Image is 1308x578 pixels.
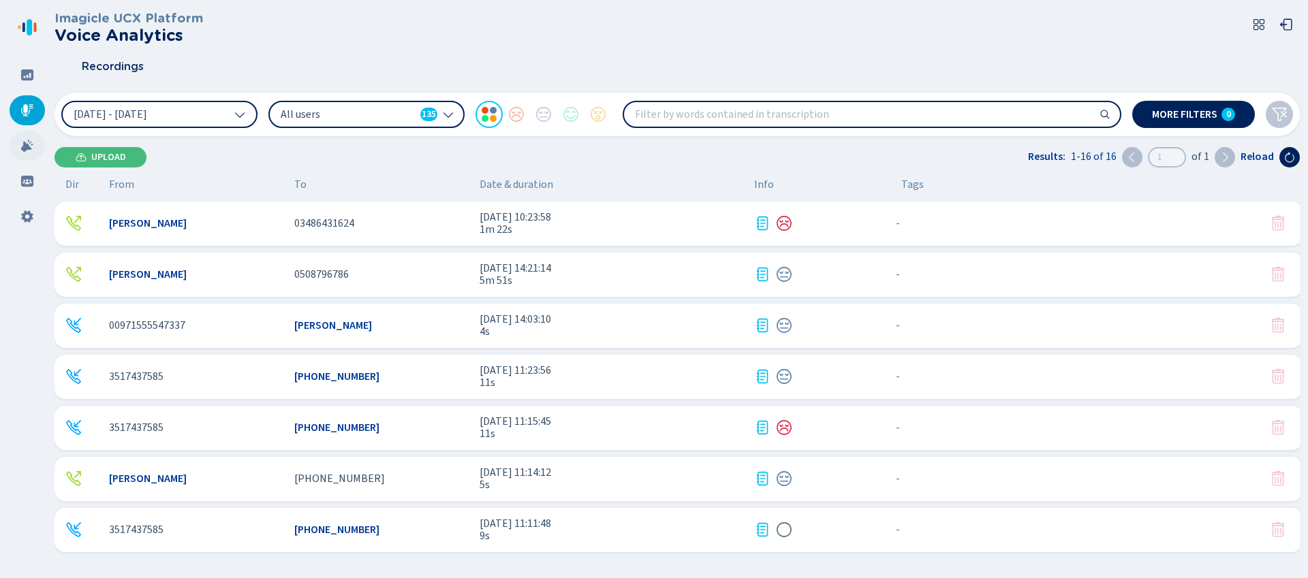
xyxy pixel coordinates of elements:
[1270,470,1286,487] svg: trash-fill
[74,109,147,120] span: [DATE] - [DATE]
[65,317,82,334] svg: telephone-inbound
[896,524,900,536] span: No tags assigned
[294,178,307,191] span: To
[1270,368,1286,385] button: Your role doesn't allow you to delete this conversation
[1266,101,1293,128] button: Clear filters
[65,419,82,436] div: Incoming call
[54,11,203,26] h3: Imagicle UCX Platform
[20,68,34,82] svg: dashboard-filled
[1270,266,1286,283] button: Your role doesn't allow you to delete this conversation
[1226,109,1231,120] span: 0
[1270,521,1286,538] svg: trash-fill
[234,109,245,120] svg: chevron-down
[776,419,792,436] svg: icon-emoji-sad
[1127,152,1138,163] svg: chevron-left
[294,319,372,332] span: [PERSON_NAME]
[294,524,379,536] span: [PHONE_NUMBER]
[109,319,185,332] span: 00971555547337
[480,223,743,236] span: 1m 22s
[754,521,770,538] svg: journal-text
[1219,152,1230,163] svg: chevron-right
[754,215,770,231] svg: journal-text
[480,479,743,491] span: 5s
[109,370,163,383] span: 3517437585
[754,368,770,385] svg: journal-text
[480,211,743,223] span: [DATE] 10:23:58
[480,274,743,287] span: 5m 51s
[82,61,144,73] span: Recordings
[754,266,770,283] svg: journal-text
[901,178,924,191] span: Tags
[1132,101,1255,128] button: More filters0
[109,472,187,485] span: [PERSON_NAME]
[20,139,34,152] svg: alarm-filled
[754,266,770,283] div: Transcription available
[480,428,743,440] span: 11s
[10,95,45,125] div: Recordings
[480,325,743,338] span: 4s
[896,268,900,280] span: No tags assigned
[480,313,743,325] span: [DATE] 14:03:10
[65,368,82,385] div: Incoming call
[61,101,258,128] button: [DATE] - [DATE]
[624,102,1120,127] input: Filter by words contained in transcription
[480,376,743,389] span: 11s
[1270,215,1286,231] button: Your role doesn't allow you to delete this conversation
[1100,109,1110,120] svg: search
[1028,150,1065,163] span: Results:
[54,147,146,167] button: Upload
[776,470,792,487] div: Neutral sentiment
[776,317,792,334] svg: icon-emoji-neutral
[480,178,743,191] span: Date & duration
[776,215,792,231] svg: icon-emoji-sad
[754,470,770,487] div: Transcription available
[754,368,770,385] div: Transcription available
[109,178,134,191] span: From
[776,470,792,487] svg: icon-emoji-neutral
[10,60,45,90] div: Dashboard
[76,152,87,163] svg: cloud-upload
[1215,147,1235,167] button: Next page
[10,202,45,231] div: Settings
[109,524,163,536] span: 3517437585
[754,470,770,487] svg: journal-text
[896,319,900,332] span: No tags assigned
[65,266,82,283] svg: telephone-outbound
[896,421,900,434] span: No tags assigned
[754,521,770,538] div: Transcription available
[1122,147,1142,167] button: Previous page
[1241,150,1274,163] span: Reload
[776,419,792,436] div: Negative sentiment
[480,364,743,376] span: [DATE] 11:23:56
[65,470,82,487] div: Outgoing call
[294,217,354,229] span: 03486431624
[65,178,79,191] span: Dir
[65,266,82,283] div: Outgoing call
[65,215,82,231] div: Outgoing call
[20,103,34,117] svg: mic-fill
[1270,266,1286,283] svg: trash-fill
[294,472,385,485] span: [PHONE_NUMBER]
[294,370,379,383] span: [PHONE_NUMBER]
[480,517,743,530] span: [DATE] 11:11:48
[65,419,82,436] svg: telephone-inbound
[1270,317,1286,334] button: Your role doesn't allow you to delete this conversation
[776,521,792,538] svg: icon-emoji-silent
[1271,106,1288,123] svg: funnel-disabled
[109,268,187,280] span: [PERSON_NAME]
[65,521,82,538] svg: telephone-inbound
[20,174,34,188] svg: groups-filled
[294,421,379,434] span: [PHONE_NUMBER]
[422,108,436,121] span: 135
[1279,147,1300,167] button: Reload the current page
[1270,419,1286,436] svg: trash-fill
[776,215,792,231] div: Negative sentiment
[1270,419,1286,436] button: Your role doesn't allow you to delete this conversation
[91,152,126,163] span: Upload
[281,107,415,122] span: All users
[1192,150,1209,163] span: of 1
[1152,109,1217,120] span: More filters
[776,266,792,283] svg: icon-emoji-neutral
[754,317,770,334] div: Transcription available
[65,470,82,487] svg: telephone-outbound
